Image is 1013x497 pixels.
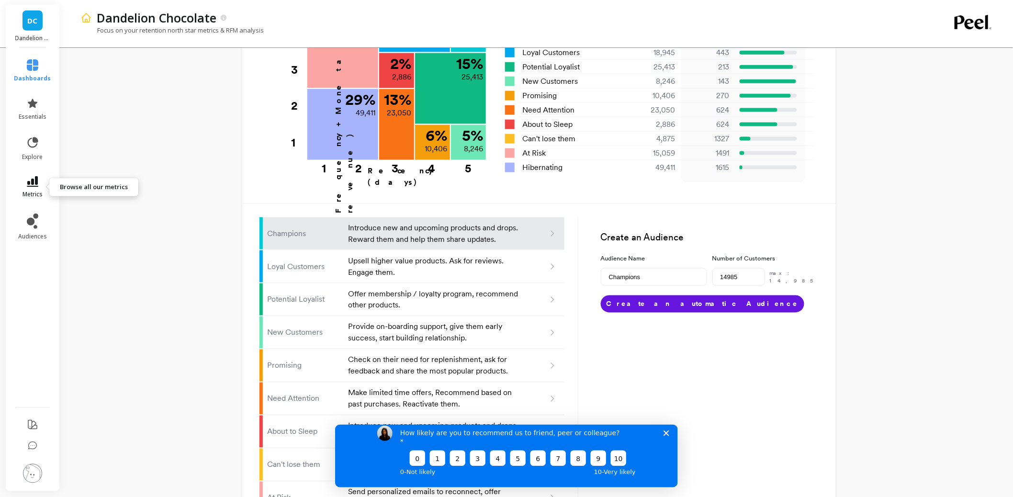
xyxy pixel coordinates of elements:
span: At Risk [522,147,546,159]
span: dashboards [14,75,51,82]
span: audiences [18,233,47,240]
div: 1 [304,161,344,170]
p: New Customers [267,327,342,339]
span: Need Attention [522,104,574,116]
div: 5 [450,161,486,170]
p: Introduce new and upcoming products and drops. Reward them and help them share updates. [348,420,520,443]
span: essentials [19,113,46,121]
p: 10,406 [425,143,447,155]
p: 8,246 [464,143,483,155]
p: Offer membership / loyalty program, recommend other products. [348,288,520,311]
p: 25,413 [461,71,483,83]
span: explore [23,153,43,161]
p: About to Sleep [267,426,342,438]
p: 13 % [384,92,411,107]
label: Audience Name [601,254,707,263]
span: Loyal Customers [522,47,580,58]
span: Can't lose them [522,133,575,145]
p: 213 [687,61,729,73]
p: Introduce new and upcoming products and drops. Reward them and help them share updates. [348,222,520,245]
p: Focus on your retention north star metrics & RFM analysis [80,26,264,34]
p: 270 [687,90,729,102]
img: header icon [80,12,92,23]
p: Potential Loyalist [267,294,342,305]
p: Make limited time offers, Recommend based on past purchases. Reactivate them. [348,387,520,410]
div: 4,875 [619,133,687,145]
div: 2 [291,88,306,124]
div: 3 [377,161,413,170]
div: 18,945 [619,47,687,58]
p: 2 % [390,56,411,71]
label: Number of Customers [712,254,819,263]
p: 624 [687,104,729,116]
p: 1491 [687,147,729,159]
p: Dandelion Chocolate [97,10,216,26]
p: Dandelion Chocolate [15,34,50,42]
p: Champions [267,228,342,239]
span: Promising [522,90,557,102]
span: New Customers [522,76,578,87]
p: max: 14,985 [770,269,819,285]
p: 49,411 [356,107,375,119]
p: 443 [687,47,729,58]
p: 624 [687,119,729,130]
button: Create an automatic Audience [601,295,804,313]
div: 2,886 [619,119,687,130]
span: metrics [23,191,43,198]
span: DC [28,15,38,26]
p: 1327 [687,133,729,145]
p: 6 % [426,128,447,143]
div: 2 [341,161,377,170]
div: 1 [291,124,306,161]
div: 3 [291,52,306,88]
p: Provide on-boarding support, give them early success, start building relationship. [348,321,520,344]
h3: Create an Audience [601,231,819,245]
div: 10,406 [619,90,687,102]
span: About to Sleep [522,119,573,130]
p: 5 % [462,128,483,143]
p: Recency (days) [368,165,486,188]
span: Hibernating [522,162,563,173]
div: 15,059 [619,147,687,159]
p: Need Attention [267,393,342,405]
input: e.g. Black friday [601,268,707,286]
iframe: Survey by Kateryna from Peel [335,425,678,487]
div: 23,050 [619,104,687,116]
div: 49,411 [619,162,687,173]
input: e.g. 500 [712,268,765,286]
p: 2,886 [392,71,411,83]
p: 15 % [456,56,483,71]
div: 8,246 [619,76,687,87]
img: profile picture [23,464,42,483]
span: Potential Loyalist [522,61,580,73]
div: 4 [413,161,450,170]
p: 1615 [687,162,729,173]
div: 25,413 [619,61,687,73]
p: 143 [687,76,729,87]
p: 23,050 [387,107,411,119]
p: 29 % [345,92,375,107]
p: Can't lose them [267,459,342,471]
p: Loyal Customers [267,261,342,272]
p: Check on their need for replenishment, ask for feedback and share the most popular products. [348,354,520,377]
p: Upsell higher value products. Ask for reviews. Engage them. [348,255,520,278]
p: Promising [267,360,342,372]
